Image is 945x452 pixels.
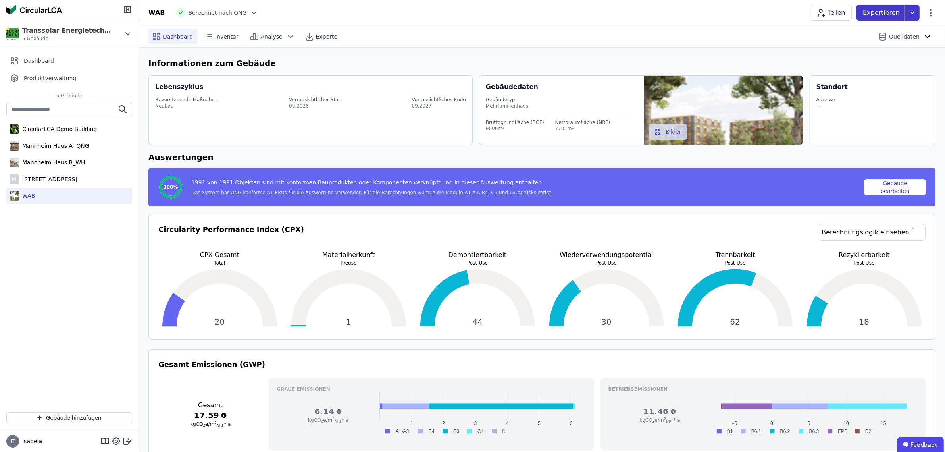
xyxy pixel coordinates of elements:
[148,151,935,163] h6: Auswertungen
[158,224,304,250] h3: Circularity Performance Index (CPX)
[289,97,342,103] div: Vorrausichtlicher Start
[289,103,342,109] div: 09.2026
[19,192,35,200] div: WAB
[163,33,193,41] span: Dashboard
[649,124,687,140] button: Bilder
[486,119,544,126] div: Bruttogrundfläche (BGF)
[203,423,205,427] sub: 2
[6,27,19,40] img: Transsolar Energietechnik
[163,184,178,190] span: 100%
[19,437,42,445] span: Isabela
[155,82,203,92] div: Lebenszyklus
[22,35,114,42] span: 5 Gebäude
[864,179,926,195] button: Gebäude bearbeiten
[803,260,926,266] p: Post-Use
[545,260,668,266] p: Post-Use
[816,82,848,92] div: Standort
[486,97,638,103] div: Gebäudetyp
[277,406,380,417] h3: 6.14
[191,178,553,189] div: 1991 von 1991 Objekten sind mit konformen Bauprodukten oder Komponenten verknüpft und in dieser A...
[816,103,835,109] div: --
[332,417,335,421] sup: 2
[189,9,247,17] span: Berechnet nach QNG
[416,250,539,260] p: Demontiertbarkeit
[674,250,797,260] p: Trennbarkeit
[148,57,935,69] h6: Informationen zum Gebäude
[10,139,19,152] img: Mannheim Haus A- QNG
[277,386,586,392] h3: Graue Emissionen
[48,93,90,99] span: 5 Gebäude
[214,421,217,425] sup: 2
[155,103,219,109] div: Neubau
[10,189,19,202] img: WAB
[555,126,610,132] div: 7701m²
[486,126,544,132] div: 9096m²
[666,419,673,423] sub: NRF
[19,125,97,133] div: CircularLCA Demo Building
[545,250,668,260] p: Wiederverwendungspotential
[416,260,539,266] p: Post-Use
[321,419,323,423] sub: 2
[412,97,466,103] div: Vorrausichtliches Ende
[863,8,901,17] p: Exportieren
[190,421,231,427] span: kgCO e/m * a
[19,142,89,150] div: Mannheim Haus A- QNG
[24,57,54,65] span: Dashboard
[191,189,553,196] div: Das System hat QNG konforme A1 EPDs für die Auswertung verwendet. Für die Berechnungen wurden die...
[10,123,19,135] img: CircularLCA Demo Building
[11,439,15,444] span: IT
[158,260,281,266] p: Total
[148,8,165,17] div: WAB
[555,119,610,126] div: Nettoraumfläche (NRF)
[287,250,410,260] p: Materialherkunft
[287,260,410,266] p: Preuse
[10,174,19,184] div: M
[158,410,262,421] h3: 17.59
[608,386,918,392] h3: Betriebsemissionen
[19,175,77,183] div: [STREET_ADDRESS]
[155,97,219,103] div: Bevorstehende Maßnahme
[158,250,281,260] p: CPX Gesamt
[412,103,466,109] div: 09.2027
[639,417,680,423] span: kgCO e/m * a
[803,250,926,260] p: Rezyklierbarkeit
[158,359,926,370] h3: Gesamt Emissionen (GWP)
[818,224,926,241] a: Berechnungslogik einsehen
[486,82,644,92] div: Gebäudedaten
[608,406,712,417] h3: 11.46
[335,419,342,423] sub: NRF
[652,419,655,423] sub: 2
[158,400,262,410] h3: Gesamt
[217,423,224,427] sub: NRF
[811,5,852,21] button: Teilen
[261,33,283,41] span: Analyse
[215,33,239,41] span: Inventar
[664,417,666,421] sup: 2
[308,417,348,423] span: kgCO e/m * a
[316,33,337,41] span: Exporte
[10,156,19,169] img: Mannheim Haus B_WH
[816,97,835,103] div: Adresse
[22,26,114,35] div: Transsolar Energietechnik
[6,412,132,423] button: Gebäude hinzufügen
[486,103,638,109] div: Mehrfamilienhaus
[24,74,76,82] span: Produktverwaltung
[674,260,797,266] p: Post-Use
[6,5,62,14] img: Concular
[19,158,85,166] div: Mannheim Haus B_WH
[889,33,920,41] span: Quelldaten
